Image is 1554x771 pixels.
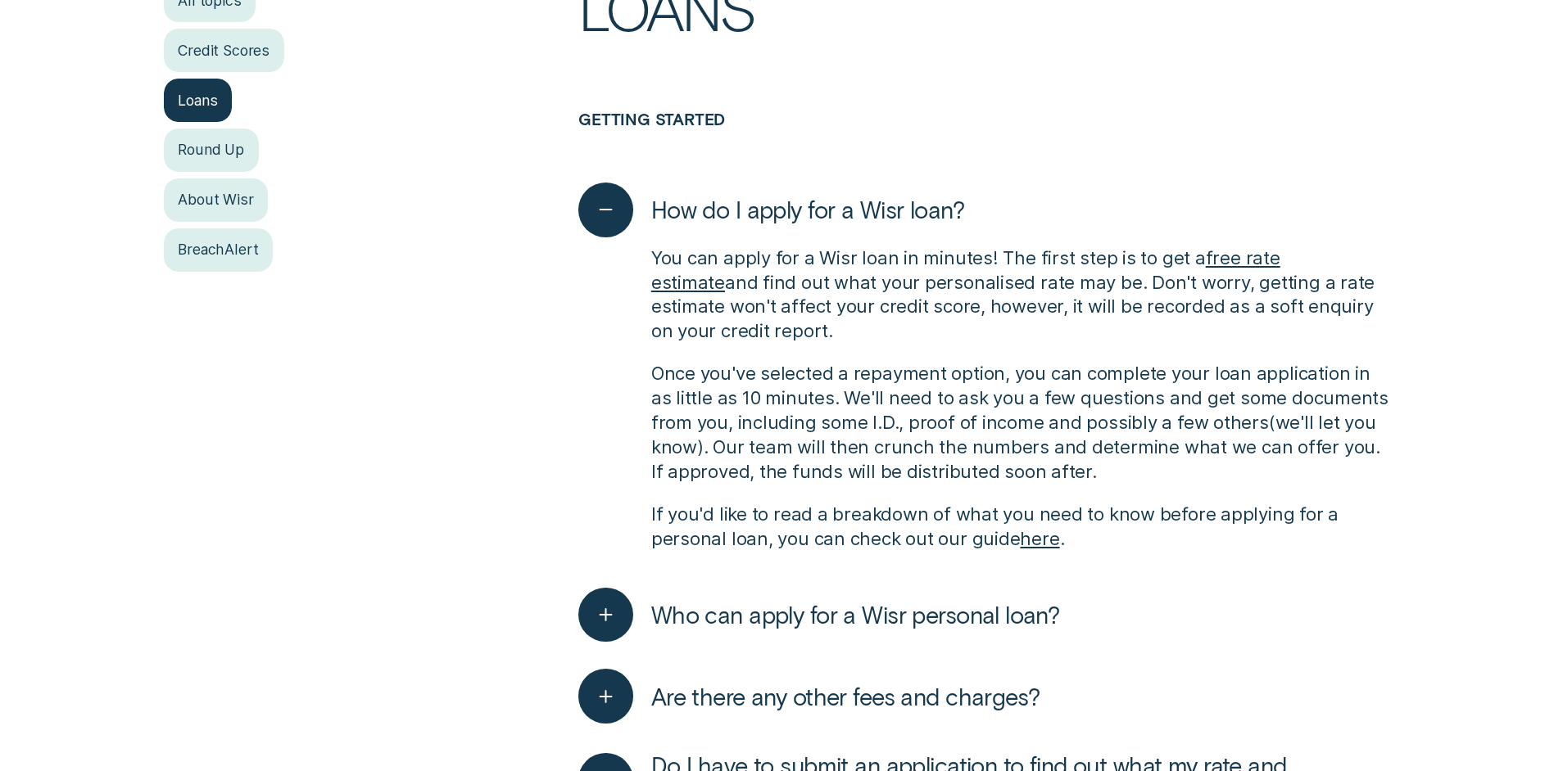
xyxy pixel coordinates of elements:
span: ( [1269,412,1275,433]
span: How do I apply for a Wisr loan? [651,195,964,224]
button: Are there any other fees and charges? [578,669,1040,723]
span: Who can apply for a Wisr personal loan? [651,600,1060,629]
span: ) [697,436,704,458]
a: Round Up [164,128,259,172]
a: here [1020,528,1059,549]
a: About Wisr [164,178,269,222]
p: If you'd like to read a breakdown of what you need to know before applying for a personal loan, y... [651,503,1391,552]
span: Are there any other fees and charges? [651,682,1040,711]
a: free rate estimate [651,247,1280,293]
a: Credit Scores [164,29,284,72]
p: Once you've selected a repayment option, you can complete your loan application in as little as 1... [651,362,1391,484]
a: BreachAlert [164,228,273,272]
button: How do I apply for a Wisr loan? [578,183,964,237]
h3: Getting started [578,110,1390,169]
p: You can apply for a Wisr loan in minutes! The first step is to get a and find out what your perso... [651,246,1391,345]
button: Who can apply for a Wisr personal loan? [578,588,1059,642]
a: Loans [164,79,233,122]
